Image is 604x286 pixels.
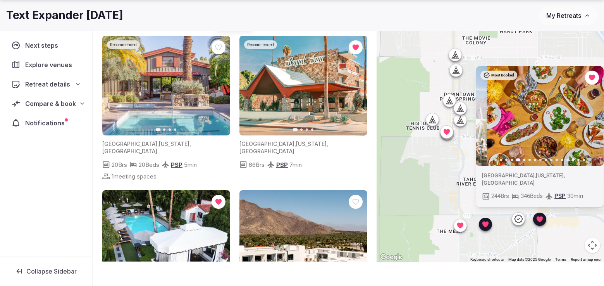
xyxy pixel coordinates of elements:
[249,161,265,169] span: 66 Brs
[545,158,547,161] button: Go to slide 10
[528,158,531,161] button: Go to slide 7
[25,60,75,69] span: Explore venues
[244,40,277,49] div: Recommended
[156,128,161,131] button: Go to slide 1
[6,57,86,73] a: Explore venues
[550,158,552,161] button: Go to slide 11
[554,192,566,199] span: PSP
[515,158,520,161] button: Go to slide 5
[112,161,127,169] span: 20 Brs
[521,192,543,200] span: 346 Beds
[561,158,563,161] button: Go to slide 13
[107,40,140,49] div: Recommended
[572,158,574,161] button: Go to slide 15
[139,161,159,169] span: 20 Beds
[470,257,504,262] button: Keyboard shortcuts
[300,128,303,131] button: Go to slide 2
[174,128,176,131] button: Go to slide 4
[379,252,404,262] a: Open this area in Google Maps (opens a new window)
[480,70,517,80] div: Most Booked
[585,237,600,253] button: Map camera controls
[555,257,566,262] a: Terms (opens in new tab)
[379,252,404,262] img: Google
[482,172,535,178] span: [GEOGRAPHIC_DATA]
[163,128,165,131] button: Go to slide 2
[239,148,294,154] span: [GEOGRAPHIC_DATA]
[523,158,525,161] button: Go to slide 6
[539,6,598,25] button: My Retreats
[536,172,564,178] span: [US_STATE]
[556,158,558,161] button: Go to slide 12
[6,37,86,54] a: Next steps
[567,192,583,200] span: 30 min
[102,36,230,135] img: Featured image for venue
[511,158,513,161] button: Go to slide 4
[102,148,157,154] span: [GEOGRAPHIC_DATA]
[6,8,123,23] h1: Text Expander [DATE]
[25,41,61,50] span: Next steps
[482,180,535,186] span: [GEOGRAPHIC_DATA]
[535,172,536,178] span: ,
[184,161,197,169] span: 5 min
[546,12,581,19] span: My Retreats
[500,158,502,161] button: Go to slide 2
[26,267,77,275] span: Collapse Sidebar
[539,158,542,161] button: Go to slide 9
[505,158,508,161] button: Go to slide 3
[289,161,302,169] span: 7 min
[306,128,308,131] button: Go to slide 3
[508,257,551,262] span: Map data ©2025 Google
[494,158,497,161] button: Go to slide 1
[157,140,159,147] span: ,
[171,161,182,168] span: PSP
[311,128,313,131] button: Go to slide 4
[25,99,76,108] span: Compare & book
[534,158,536,161] button: Go to slide 8
[327,140,328,147] span: ,
[276,161,288,168] span: PSP
[102,140,157,147] span: [GEOGRAPHIC_DATA]
[296,140,327,147] span: [US_STATE]
[6,115,86,131] a: Notifications
[294,140,296,147] span: ,
[25,80,70,89] span: Retreat details
[25,118,68,128] span: Notifications
[112,172,157,180] span: 1 meeting spaces
[491,192,509,200] span: 244 Brs
[110,42,137,47] span: Recommended
[6,263,86,280] button: Collapse Sidebar
[159,140,189,147] span: [US_STATE]
[189,140,191,147] span: ,
[566,158,569,161] button: Go to slide 14
[169,128,171,131] button: Go to slide 3
[571,257,602,262] a: Report a map error
[583,158,585,161] button: Go to slide 17
[239,140,294,147] span: [GEOGRAPHIC_DATA]
[564,172,565,178] span: ,
[491,72,514,78] span: Most Booked
[239,36,367,135] img: Featured image for venue
[293,128,298,131] button: Go to slide 1
[247,42,274,47] span: Recommended
[577,158,580,161] button: Go to slide 16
